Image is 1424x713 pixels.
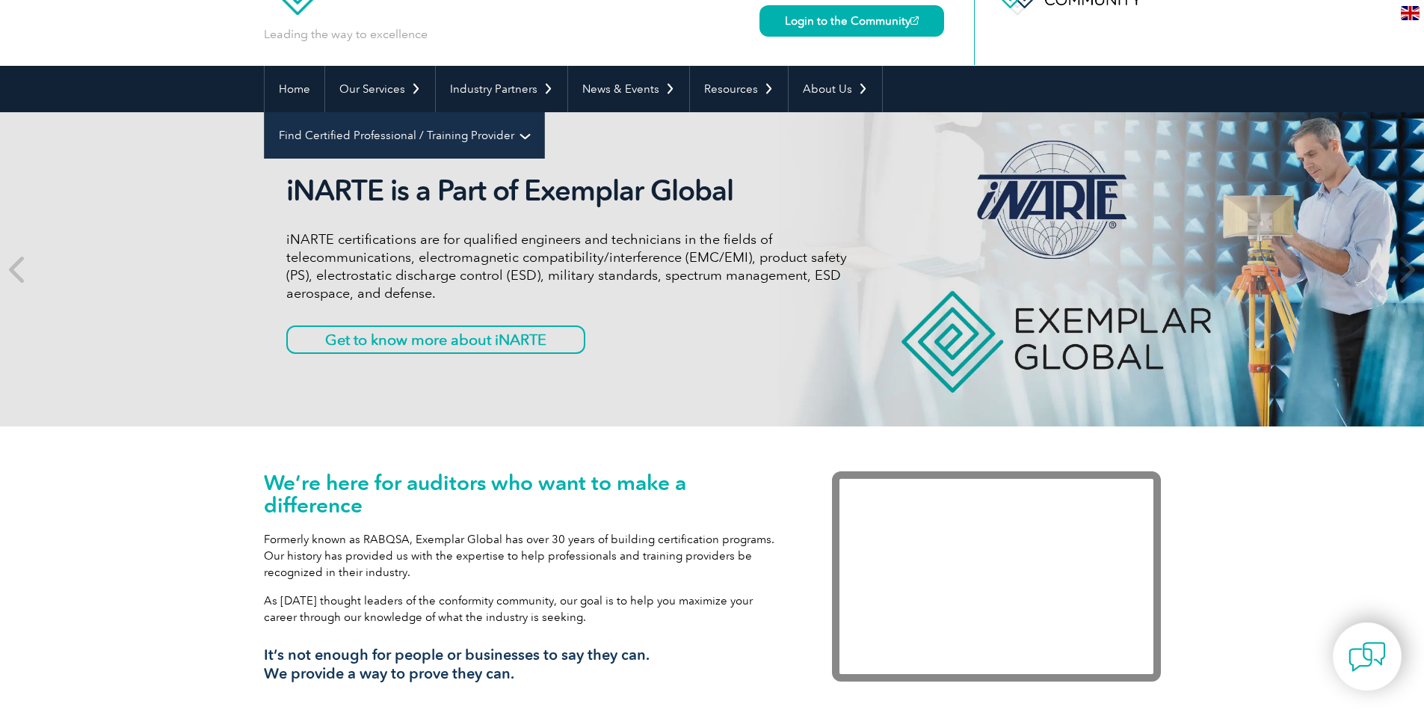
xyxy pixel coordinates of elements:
a: Our Services [325,66,435,112]
img: open_square.png [910,16,919,25]
a: Login to the Community [759,5,944,37]
p: Formerly known as RABQSA, Exemplar Global has over 30 years of building certification programs. O... [264,531,787,581]
img: contact-chat.png [1349,638,1386,676]
a: Get to know more about iNARTE [286,325,585,354]
p: iNARTE certifications are for qualified engineers and technicians in the fields of telecommunicat... [286,230,847,302]
h1: We’re here for auditors who want to make a difference [264,471,787,516]
p: As [DATE] thought leaders of the conformity community, our goal is to help you maximize your care... [264,593,787,625]
p: Leading the way to excellence [264,26,428,43]
h2: iNARTE is a Part of Exemplar Global [286,174,847,208]
h3: It’s not enough for people or businesses to say they can. We provide a way to prove they can. [264,646,787,683]
a: Find Certified Professional / Training Provider [265,112,544,159]
a: About Us [789,66,882,112]
a: News & Events [568,66,689,112]
iframe: Exemplar Global: Working together to make a difference [832,471,1161,682]
img: en [1401,6,1420,20]
a: Home [265,66,324,112]
a: Resources [690,66,788,112]
a: Industry Partners [436,66,567,112]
